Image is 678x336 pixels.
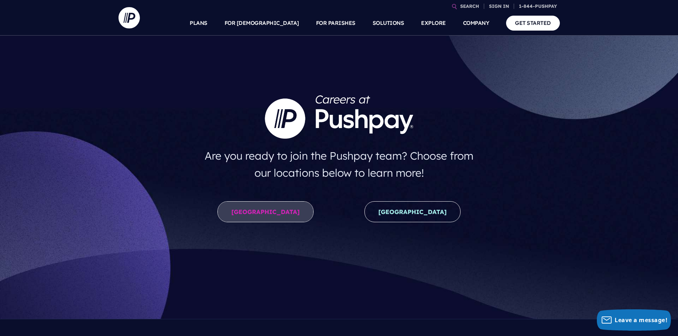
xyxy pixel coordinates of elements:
a: [GEOGRAPHIC_DATA] [364,201,461,222]
h4: Are you ready to join the Pushpay team? Choose from our locations below to learn more! [198,144,480,184]
a: FOR [DEMOGRAPHIC_DATA] [225,11,299,36]
a: FOR PARISHES [316,11,356,36]
a: GET STARTED [506,16,560,30]
a: [GEOGRAPHIC_DATA] [217,201,314,222]
a: SOLUTIONS [373,11,404,36]
a: COMPANY [463,11,489,36]
span: Leave a message! [615,316,667,324]
a: PLANS [190,11,207,36]
a: EXPLORE [421,11,446,36]
button: Leave a message! [597,309,671,331]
